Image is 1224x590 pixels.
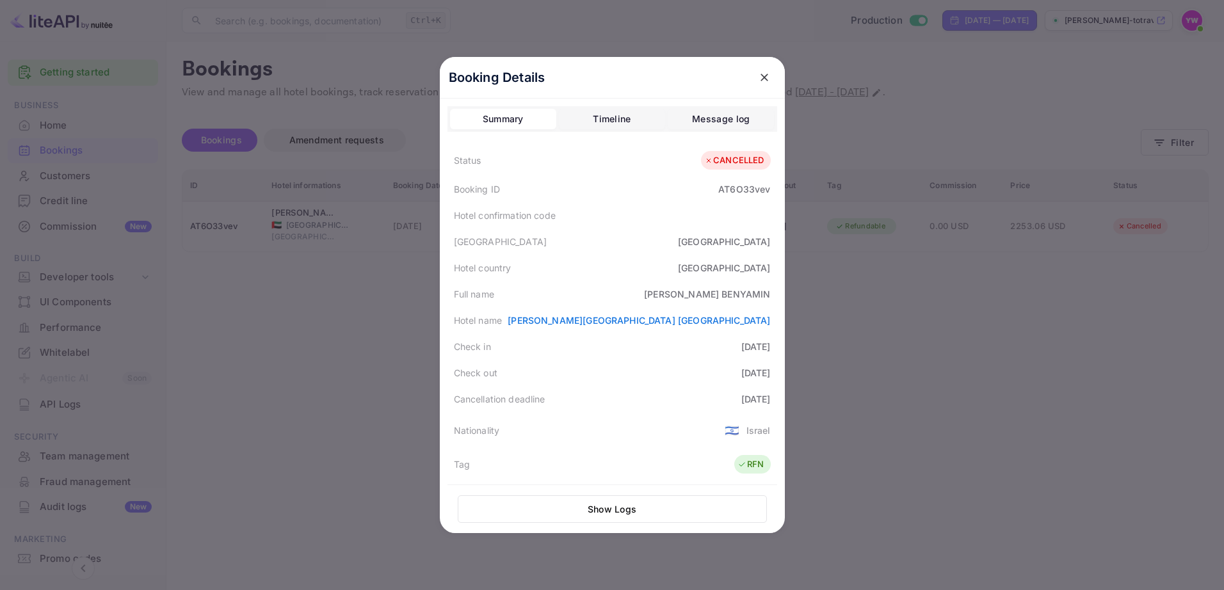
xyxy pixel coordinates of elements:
div: Cancellation deadline [454,392,545,406]
button: close [753,66,776,89]
div: Hotel country [454,261,511,275]
div: [PERSON_NAME] BENYAMIN [644,287,770,301]
span: United States [725,419,739,442]
div: [DATE] [741,392,771,406]
button: Show Logs [458,495,767,523]
div: [GEOGRAPHIC_DATA] [454,235,547,248]
button: Message log [668,109,774,129]
div: AT6O33vev [718,182,770,196]
div: [DATE] [741,340,771,353]
div: Full name [454,287,494,301]
button: Timeline [559,109,665,129]
div: Hotel name [454,314,503,327]
a: [PERSON_NAME][GEOGRAPHIC_DATA] [GEOGRAPHIC_DATA] [508,315,770,326]
div: Summary [483,111,524,127]
div: Check in [454,340,491,353]
div: Nationality [454,424,500,437]
button: Summary [450,109,556,129]
div: Booking ID [454,182,501,196]
div: Israel [746,424,771,437]
div: [DATE] [741,366,771,379]
div: RFN [737,458,764,471]
div: CANCELLED [704,154,764,167]
div: Timeline [593,111,631,127]
div: Hotel confirmation code [454,209,556,222]
p: Booking Details [449,68,545,87]
div: Tag [454,458,470,471]
div: Status [454,154,481,167]
div: Check out [454,366,497,379]
div: [GEOGRAPHIC_DATA] [678,261,771,275]
div: [GEOGRAPHIC_DATA] [678,235,771,248]
div: Message log [692,111,750,127]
